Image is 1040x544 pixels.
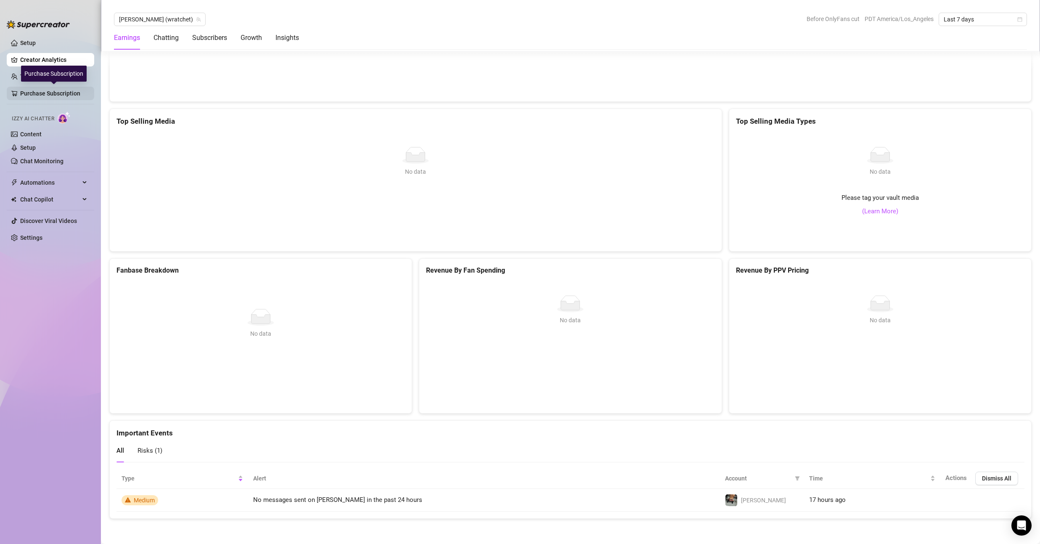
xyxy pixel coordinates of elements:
div: No data [120,167,712,176]
div: Top Selling Media Types [736,116,1024,127]
div: No data [429,316,711,325]
span: Please tag your vault media [842,193,919,203]
th: Alert [248,468,720,489]
div: Top Selling Media [116,116,715,127]
span: Actions [945,474,967,482]
span: Risks ( 1 ) [138,447,162,454]
div: Subscribers [192,33,227,43]
span: Chat Copilot [20,193,80,206]
span: No messages sent on [PERSON_NAME] in the past 24 hours [253,496,422,504]
a: Discover Viral Videos [20,218,77,224]
span: Account [725,474,791,483]
a: Creator Analytics [20,53,87,66]
div: Insights [275,33,299,43]
span: All [116,447,124,454]
a: Chat Monitoring [20,158,64,165]
span: calendar [1017,17,1022,22]
span: Time [809,474,929,483]
span: Medium [134,497,155,504]
span: PDT America/Los_Angeles [865,13,934,25]
button: Dismiss All [975,472,1018,485]
span: [PERSON_NAME] [741,497,786,504]
span: Before OnlyFans cut [807,13,860,25]
span: Last 7 days [944,13,1022,26]
span: filter [795,476,800,481]
div: No data [120,329,402,338]
div: Chatting [153,33,179,43]
span: 17 hours ago [809,496,846,504]
div: No data [739,316,1021,325]
div: Earnings [114,33,140,43]
div: Important Events [116,421,1024,439]
span: warning [125,497,131,503]
th: Time [804,468,940,489]
img: Robin [725,494,737,506]
span: Dismiss All [982,475,1011,482]
img: AI Chatter [58,111,71,124]
a: Settings [20,234,42,241]
div: No data [867,167,894,176]
span: Automations [20,176,80,189]
a: Setup [20,40,36,46]
span: team [196,17,201,22]
a: (Learn More) [862,207,898,217]
a: Setup [20,144,36,151]
span: filter [793,472,802,485]
span: Type [122,474,236,483]
h5: Revenue By PPV Pricing [736,265,1024,276]
div: Purchase Subscription [21,66,87,82]
span: Izzy AI Chatter [12,115,54,123]
h5: Revenue By Fan Spending [426,265,715,276]
div: Open Intercom Messenger [1011,515,1032,536]
a: Content [20,131,42,138]
img: logo-BBDzfeDw.svg [7,20,70,29]
img: Chat Copilot [11,196,16,202]
h5: Fanbase Breakdown [116,265,405,276]
span: Robin (wratchet) [119,13,201,26]
div: Growth [241,33,262,43]
span: thunderbolt [11,179,18,186]
th: Type [116,468,248,489]
a: Purchase Subscription [20,87,87,100]
a: Team Analytics [20,73,61,80]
